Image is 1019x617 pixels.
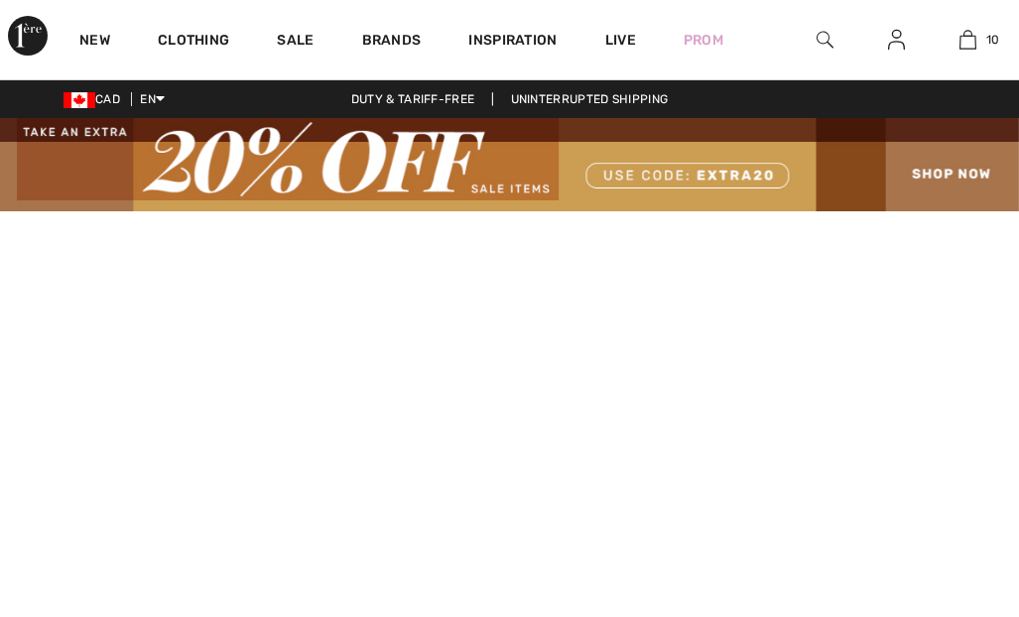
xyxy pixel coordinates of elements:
[817,28,833,52] img: search the website
[893,557,999,607] iframe: Opens a widget where you can chat to one of our agents
[64,92,128,106] span: CAD
[8,16,48,56] img: 1ère Avenue
[158,32,229,53] a: Clothing
[277,32,314,53] a: Sale
[959,28,976,52] img: My Bag
[933,28,1002,52] a: 10
[605,30,636,51] a: Live
[79,32,110,53] a: New
[362,32,422,53] a: Brands
[986,31,1000,49] span: 10
[888,28,905,52] img: My Info
[684,30,723,51] a: Prom
[872,28,921,53] a: Sign In
[64,92,95,108] img: Canadian Dollar
[468,32,557,53] span: Inspiration
[140,92,165,106] span: EN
